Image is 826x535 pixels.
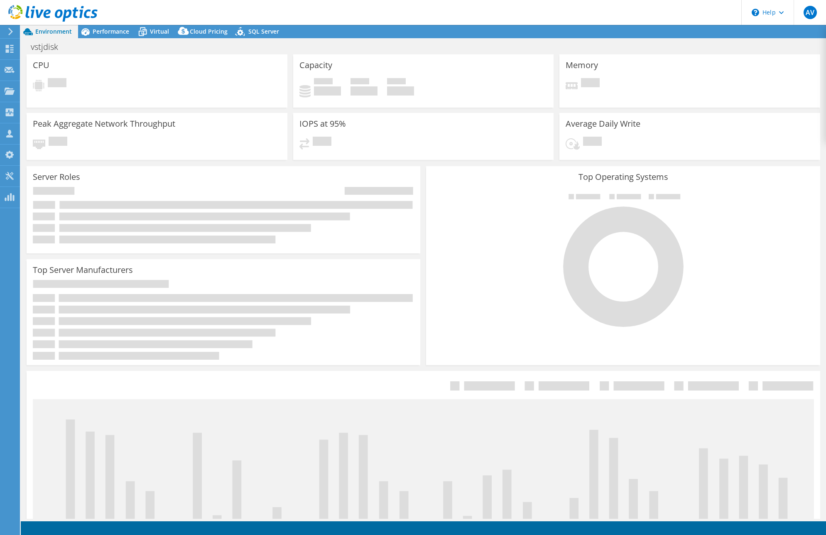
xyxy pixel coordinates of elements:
svg: \n [752,9,759,16]
span: SQL Server [248,27,279,35]
h3: Server Roles [33,172,80,182]
span: Pending [581,78,600,89]
span: Pending [313,137,331,148]
span: AV [804,6,817,19]
h3: Memory [566,61,598,70]
span: Pending [49,137,67,148]
span: Performance [93,27,129,35]
h3: Top Server Manufacturers [33,265,133,275]
h4: 0 GiB [314,86,341,96]
span: Total [387,78,406,86]
h4: 0 GiB [387,86,414,96]
span: Virtual [150,27,169,35]
h3: Top Operating Systems [432,172,814,182]
h3: Capacity [299,61,332,70]
h3: Average Daily Write [566,119,640,128]
span: Environment [35,27,72,35]
h3: IOPS at 95% [299,119,346,128]
h3: Peak Aggregate Network Throughput [33,119,175,128]
span: Cloud Pricing [190,27,228,35]
span: Pending [48,78,66,89]
span: Used [314,78,333,86]
h1: vstjdisk [27,42,71,52]
span: Free [350,78,369,86]
h3: CPU [33,61,49,70]
h4: 0 GiB [350,86,377,96]
span: Pending [583,137,602,148]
